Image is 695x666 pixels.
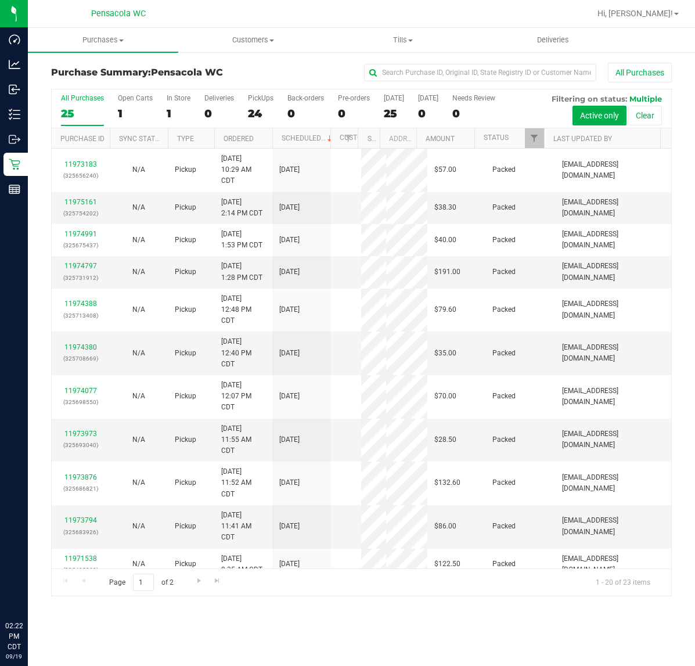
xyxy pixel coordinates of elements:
[132,164,145,175] button: N/A
[64,516,97,524] a: 11973794
[64,160,97,168] a: 11973183
[28,28,178,52] a: Purchases
[221,261,262,283] span: [DATE] 1:28 PM CDT
[221,466,265,500] span: [DATE] 11:52 AM CDT
[484,134,509,142] a: Status
[132,559,145,570] button: N/A
[279,391,300,402] span: [DATE]
[221,197,262,219] span: [DATE] 2:14 PM CDT
[99,574,183,592] span: Page of 2
[51,67,258,78] h3: Purchase Summary:
[132,521,145,532] button: N/A
[132,267,145,278] button: N/A
[61,107,104,120] div: 25
[384,107,404,120] div: 25
[434,521,456,532] span: $86.00
[118,94,153,102] div: Open Carts
[492,391,516,402] span: Packed
[59,208,103,219] p: (325754202)
[9,183,20,195] inline-svg: Reports
[434,434,456,445] span: $28.50
[562,298,664,321] span: [EMAIL_ADDRESS][DOMAIN_NAME]
[426,135,455,143] a: Amount
[492,348,516,359] span: Packed
[521,35,585,45] span: Deliveries
[5,652,23,661] p: 09/19
[209,574,226,589] a: Go to the last page
[492,267,516,278] span: Packed
[132,348,145,359] button: N/A
[59,272,103,283] p: (325731912)
[175,559,196,570] span: Pickup
[64,300,97,308] a: 11974388
[628,106,662,125] button: Clear
[562,159,664,181] span: [EMAIL_ADDRESS][DOMAIN_NAME]
[132,235,145,246] button: N/A
[175,391,196,402] span: Pickup
[221,553,262,575] span: [DATE] 8:35 AM CDT
[151,67,223,78] span: Pensacola WC
[167,107,190,120] div: 1
[492,304,516,315] span: Packed
[338,94,370,102] div: Pre-orders
[118,107,153,120] div: 1
[434,477,460,488] span: $132.60
[5,621,23,652] p: 02:22 PM CDT
[132,435,145,444] span: Not Applicable
[368,135,428,143] a: State Registry ID
[279,434,300,445] span: [DATE]
[572,106,626,125] button: Active only
[175,434,196,445] span: Pickup
[221,293,265,327] span: [DATE] 12:48 PM CDT
[553,135,612,143] a: Last Updated By
[204,94,234,102] div: Deliveries
[339,128,358,148] a: Filter
[492,235,516,246] span: Packed
[562,229,664,251] span: [EMAIL_ADDRESS][DOMAIN_NAME]
[279,477,300,488] span: [DATE]
[552,94,627,103] span: Filtering on status:
[562,342,664,364] span: [EMAIL_ADDRESS][DOMAIN_NAME]
[279,559,300,570] span: [DATE]
[64,262,97,270] a: 11974797
[282,134,334,142] a: Scheduled
[492,202,516,213] span: Packed
[328,28,478,52] a: Tills
[9,84,20,95] inline-svg: Inbound
[59,564,103,575] p: (325485308)
[384,94,404,102] div: [DATE]
[64,430,97,438] a: 11973973
[64,230,97,238] a: 11974991
[175,164,196,175] span: Pickup
[562,429,664,451] span: [EMAIL_ADDRESS][DOMAIN_NAME]
[434,164,456,175] span: $57.00
[64,343,97,351] a: 11974380
[287,94,324,102] div: Back-orders
[9,159,20,170] inline-svg: Retail
[364,64,596,81] input: Search Purchase ID, Original ID, State Registry ID or Customer Name...
[9,134,20,145] inline-svg: Outbound
[221,336,265,370] span: [DATE] 12:40 PM CDT
[248,107,273,120] div: 24
[279,267,300,278] span: [DATE]
[59,483,103,494] p: (325686821)
[9,59,20,70] inline-svg: Analytics
[204,107,234,120] div: 0
[492,477,516,488] span: Packed
[562,261,664,283] span: [EMAIL_ADDRESS][DOMAIN_NAME]
[418,107,438,120] div: 0
[59,397,103,408] p: (325698550)
[132,392,145,400] span: Not Applicable
[12,573,46,608] iframe: Resource center
[119,135,164,143] a: Sync Status
[175,304,196,315] span: Pickup
[132,268,145,276] span: Not Applicable
[586,574,660,591] span: 1 - 20 of 23 items
[287,107,324,120] div: 0
[132,560,145,568] span: Not Applicable
[452,94,495,102] div: Needs Review
[64,473,97,481] a: 11973876
[178,28,329,52] a: Customers
[492,164,516,175] span: Packed
[132,203,145,211] span: Not Applicable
